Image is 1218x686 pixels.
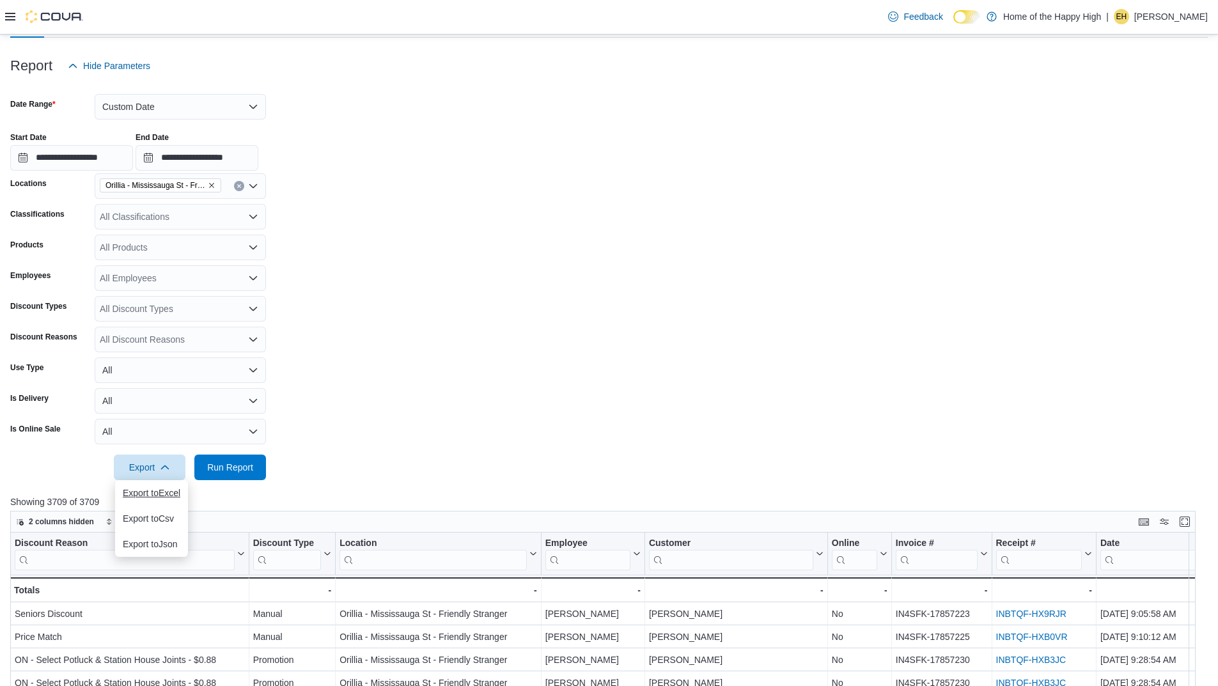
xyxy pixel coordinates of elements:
[10,240,43,250] label: Products
[95,357,266,383] button: All
[105,179,205,192] span: Orillia - Mississauga St - Friendly Stranger
[545,537,641,570] button: Employee
[953,10,980,24] input: Dark Mode
[340,537,537,570] button: Location
[10,132,47,143] label: Start Date
[340,537,527,549] div: Location
[253,537,321,549] div: Discount Type
[1136,514,1152,529] button: Keyboard shortcuts
[95,419,266,444] button: All
[340,582,537,598] div: -
[10,332,77,342] label: Discount Reasons
[340,537,527,570] div: Location
[248,273,258,283] button: Open list of options
[545,537,630,549] div: Employee
[95,388,266,414] button: All
[253,537,321,570] div: Discount Type
[10,178,47,189] label: Locations
[10,99,56,109] label: Date Range
[83,59,150,72] span: Hide Parameters
[15,537,235,570] div: Discount Reason
[10,270,51,281] label: Employees
[545,652,641,667] div: [PERSON_NAME]
[15,606,245,621] div: Seniors Discount
[649,652,824,667] div: [PERSON_NAME]
[896,582,988,598] div: -
[253,652,331,667] div: Promotion
[649,629,824,644] div: [PERSON_NAME]
[248,304,258,314] button: Open list of options
[996,655,1066,665] a: INBTQF-HXB3JC
[248,334,258,345] button: Open list of options
[832,537,877,549] div: Online
[248,181,258,191] button: Open list of options
[10,393,49,403] label: Is Delivery
[832,537,877,570] div: Online
[649,606,824,621] div: [PERSON_NAME]
[832,629,887,644] div: No
[123,539,180,549] span: Export to Json
[545,537,630,570] div: Employee
[11,514,99,529] button: 2 columns hidden
[545,582,641,598] div: -
[10,145,133,171] input: Press the down key to open a popover containing a calendar.
[10,209,65,219] label: Classifications
[832,606,887,621] div: No
[207,461,253,474] span: Run Report
[883,4,948,29] a: Feedback
[545,606,641,621] div: [PERSON_NAME]
[115,506,188,531] button: Export toCsv
[123,488,180,498] span: Export to Excel
[896,537,978,570] div: Invoice #
[100,514,157,529] button: Sort fields
[253,582,331,598] div: -
[649,537,813,549] div: Customer
[896,629,988,644] div: IN4SFK-17857225
[903,10,942,23] span: Feedback
[15,537,245,570] button: Discount Reason
[15,537,235,549] div: Discount Reason
[253,606,331,621] div: Manual
[253,629,331,644] div: Manual
[136,145,258,171] input: Press the down key to open a popover containing a calendar.
[15,652,245,667] div: ON - Select Potluck & Station House Joints - $0.88
[100,178,221,192] span: Orillia - Mississauga St - Friendly Stranger
[10,495,1208,508] p: Showing 3709 of 3709
[248,242,258,253] button: Open list of options
[896,606,988,621] div: IN4SFK-17857223
[1106,9,1109,24] p: |
[1100,537,1212,570] div: Date
[832,652,887,667] div: No
[10,362,43,373] label: Use Type
[996,537,1082,549] div: Receipt #
[896,652,988,667] div: IN4SFK-17857230
[114,455,185,480] button: Export
[1157,514,1172,529] button: Display options
[996,632,1068,642] a: INBTQF-HXB0VR
[14,582,245,598] div: Totals
[1116,9,1127,24] span: EH
[340,652,537,667] div: Orillia - Mississauga St - Friendly Stranger
[115,531,188,557] button: Export toJson
[26,10,83,23] img: Cova
[10,301,66,311] label: Discount Types
[10,58,52,74] h3: Report
[545,629,641,644] div: [PERSON_NAME]
[1114,9,1129,24] div: Elyse Henderson
[248,212,258,222] button: Open list of options
[253,537,331,570] button: Discount Type
[832,582,887,598] div: -
[340,629,537,644] div: Orillia - Mississauga St - Friendly Stranger
[996,537,1082,570] div: Receipt # URL
[15,629,245,644] div: Price Match
[649,537,813,570] div: Customer
[1003,9,1101,24] p: Home of the Happy High
[996,582,1092,598] div: -
[832,537,887,570] button: Online
[10,424,61,434] label: Is Online Sale
[896,537,978,549] div: Invoice #
[996,609,1066,619] a: INBTQF-HX9RJR
[1134,9,1208,24] p: [PERSON_NAME]
[996,537,1092,570] button: Receipt #
[208,182,215,189] button: Remove Orillia - Mississauga St - Friendly Stranger from selection in this group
